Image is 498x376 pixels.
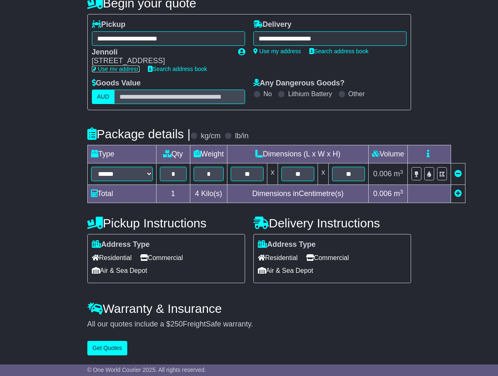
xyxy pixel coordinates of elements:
[394,189,403,198] span: m
[87,185,156,203] td: Total
[87,127,191,141] h4: Package details |
[92,57,230,66] div: [STREET_ADDRESS]
[92,251,132,264] span: Residential
[264,90,272,98] label: No
[306,251,349,264] span: Commercial
[309,48,369,54] a: Search address book
[258,240,316,249] label: Address Type
[373,170,392,178] span: 0.006
[400,169,403,175] sup: 3
[253,216,411,230] h4: Delivery Instructions
[253,20,292,29] label: Delivery
[253,48,301,54] a: Use my address
[348,90,365,98] label: Other
[140,251,183,264] span: Commercial
[258,264,313,277] span: Air & Sea Depot
[201,132,220,141] label: kg/cm
[156,145,190,163] td: Qty
[92,90,115,104] label: AUD
[373,189,392,198] span: 0.006
[92,48,230,57] div: Jennoli
[92,264,147,277] span: Air & Sea Depot
[394,170,403,178] span: m
[227,145,369,163] td: Dimensions (L x W x H)
[92,240,150,249] label: Address Type
[190,145,227,163] td: Weight
[148,66,207,72] a: Search address book
[400,189,403,195] sup: 3
[171,320,183,328] span: 250
[227,185,369,203] td: Dimensions in Centimetre(s)
[92,20,126,29] label: Pickup
[87,216,245,230] h4: Pickup Instructions
[253,79,345,88] label: Any Dangerous Goods?
[454,170,462,178] a: Remove this item
[190,185,227,203] td: Kilo(s)
[87,341,128,355] button: Get Quotes
[288,90,332,98] label: Lithium Battery
[258,251,298,264] span: Residential
[369,145,408,163] td: Volume
[454,189,462,198] a: Add new item
[235,132,248,141] label: lb/in
[92,79,141,88] label: Goods Value
[267,163,278,185] td: x
[156,185,190,203] td: 1
[195,189,199,198] span: 4
[87,302,411,315] h4: Warranty & Insurance
[87,367,206,373] span: © One World Courier 2025. All rights reserved.
[318,163,329,185] td: x
[87,320,411,329] div: All our quotes include a $ FreightSafe warranty.
[92,66,140,72] a: Use my address
[87,145,156,163] td: Type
